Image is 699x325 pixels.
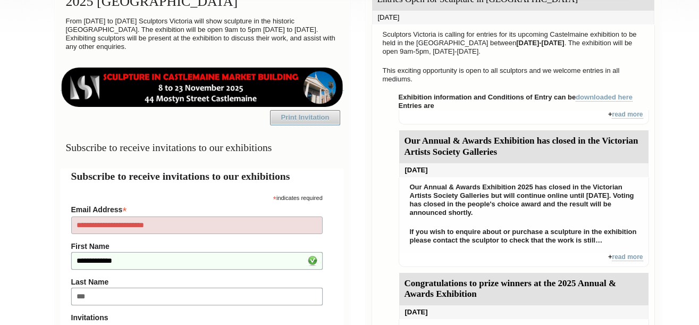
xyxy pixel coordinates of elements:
[71,169,333,184] h2: Subscribe to receive invitations to our exhibitions
[61,68,344,107] img: castlemaine-ldrbd25v2.png
[61,137,344,158] h3: Subscribe to receive invitations to our exhibitions
[405,225,643,247] p: If you wish to enquire about or purchase a sculpture in the exhibition please contact the sculpto...
[71,202,323,215] label: Email Address
[71,192,323,202] div: indicates required
[399,110,649,124] div: +
[377,64,649,86] p: This exciting opportunity is open to all sculptors and we welcome entries in all mediums.
[71,278,323,286] label: Last Name
[399,163,649,177] div: [DATE]
[71,242,323,251] label: First Name
[405,180,643,220] p: Our Annual & Awards Exhibition 2025 has closed in the Victorian Artists Society Galleries but wil...
[612,111,643,119] a: read more
[399,253,649,267] div: +
[399,93,633,102] strong: Exhibition information and Conditions of Entry can be
[612,253,643,261] a: read more
[71,313,323,322] strong: Invitations
[270,110,340,125] a: Print Invitation
[377,28,649,59] p: Sculptors Victoria is calling for entries for its upcoming Castelmaine exhibition to be held in t...
[372,11,654,24] div: [DATE]
[516,39,565,47] strong: [DATE]-[DATE]
[61,14,344,54] p: From [DATE] to [DATE] Sculptors Victoria will show sculpture in the historic [GEOGRAPHIC_DATA]. T...
[399,273,649,306] div: Congratulations to prize winners at the 2025 Annual & Awards Exhibition
[399,130,649,163] div: Our Annual & Awards Exhibition has closed in the Victorian Artists Society Galleries
[576,93,633,102] a: downloaded here
[399,305,649,319] div: [DATE]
